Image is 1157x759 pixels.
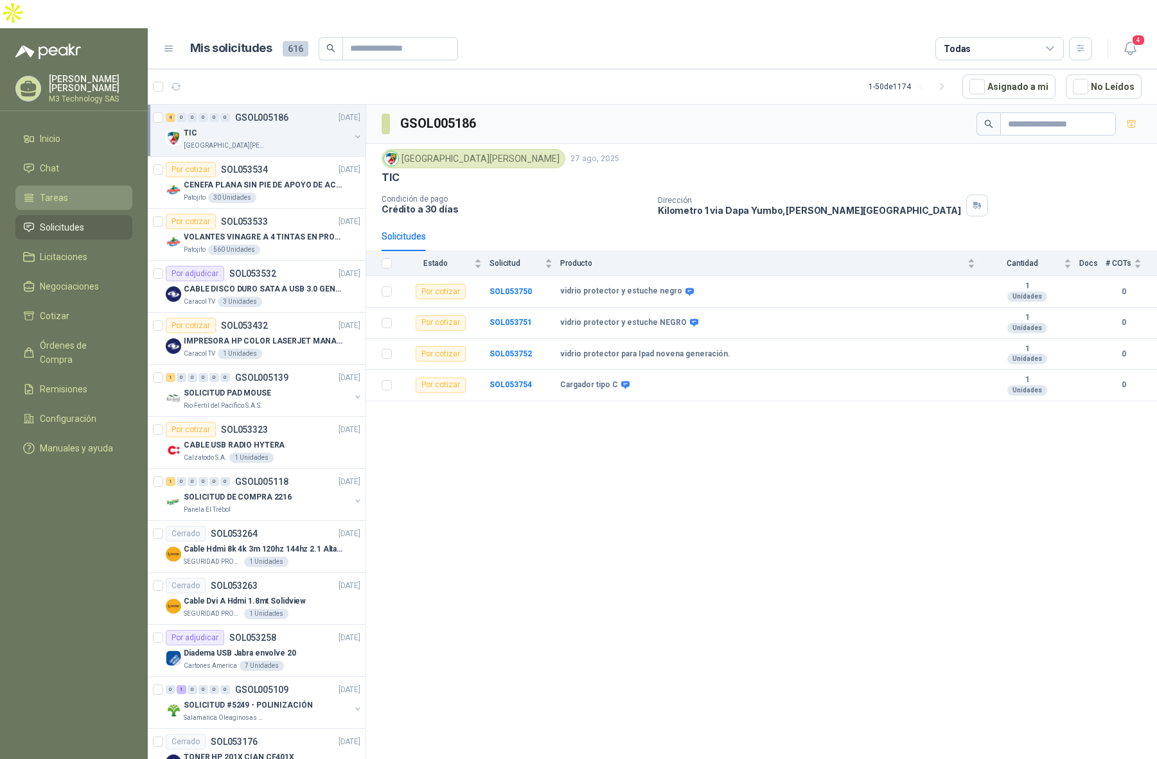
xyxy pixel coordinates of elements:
[339,476,360,488] p: [DATE]
[382,204,648,214] p: Crédito a 30 días
[339,736,360,748] p: [DATE]
[339,268,360,280] p: [DATE]
[1106,317,1142,329] b: 0
[208,193,256,203] div: 30 Unidades
[40,132,60,146] span: Inicio
[166,578,206,593] div: Cerrado
[400,251,490,276] th: Estado
[40,191,68,205] span: Tareas
[166,234,181,250] img: Company Logo
[199,477,208,486] div: 0
[166,474,363,515] a: 1 0 0 0 0 0 GSOL005118[DATE] Company LogoSOLICITUD DE COMPRA 2216Panela El Trébol
[166,685,175,694] div: 0
[1106,379,1142,391] b: 0
[220,477,230,486] div: 0
[184,127,197,139] p: TIC
[221,217,268,226] p: SOL053533
[221,165,268,174] p: SOL053534
[339,632,360,644] p: [DATE]
[166,318,216,333] div: Por cotizar
[218,349,262,359] div: 1 Unidades
[199,113,208,122] div: 0
[560,251,983,276] th: Producto
[188,477,197,486] div: 0
[184,193,206,203] p: Patojito
[869,76,952,97] div: 1 - 50 de 1174
[1118,37,1142,60] button: 4
[983,281,1072,292] b: 1
[209,373,219,382] div: 0
[166,526,206,541] div: Cerrado
[220,373,230,382] div: 0
[184,387,271,399] p: SOLICITUD PAD MOUSE
[235,113,288,122] p: GSOL005186
[490,287,532,296] a: SOL053750
[416,378,466,393] div: Por cotizar
[184,647,296,659] p: Diadema USB Jabra envolve 20
[184,401,262,411] p: Rio Fertil del Pacífico S.A.S.
[40,161,59,175] span: Chat
[560,259,965,268] span: Producto
[166,650,181,666] img: Company Logo
[235,685,288,694] p: GSOL005109
[188,373,197,382] div: 0
[184,661,237,671] p: Cartones America
[15,436,132,460] a: Manuales y ayuda
[184,505,231,515] p: Panela El Trébol
[166,182,181,198] img: Company Logo
[148,157,366,209] a: Por cotizarSOL053534[DATE] Company LogoCENEFA PLANA SIN PIE DE APOYO DE ACUERDO A LA IMAGEN ADJUN...
[40,441,113,455] span: Manuales y ayuda
[49,74,132,92] p: [PERSON_NAME] [PERSON_NAME]
[490,349,532,358] b: SOL053752
[560,286,682,297] b: vidrio protector y estuche negro
[490,251,560,276] th: Solicitud
[15,333,132,372] a: Órdenes de Compra
[326,44,335,53] span: search
[339,528,360,540] p: [DATE]
[211,581,258,590] p: SOL053263
[208,245,260,255] div: 560 Unidades
[166,110,363,151] a: 4 0 0 0 0 0 GSOL005186[DATE] Company LogoTIC[GEOGRAPHIC_DATA][PERSON_NAME]
[166,442,181,458] img: Company Logo
[229,453,274,463] div: 1 Unidades
[209,685,219,694] div: 0
[166,702,181,718] img: Company Logo
[400,114,478,134] h3: GSOL005186
[166,734,206,749] div: Cerrado
[148,521,366,573] a: CerradoSOL053264[DATE] Company LogoCable Hdmi 8k 4k 3m 120hz 144hz 2.1 Alta VelocidadSEGURIDAD PR...
[416,284,466,299] div: Por cotizar
[40,338,120,367] span: Órdenes de Compra
[184,609,242,619] p: SEGURIDAD PROVISER LTDA
[166,373,175,382] div: 1
[184,453,227,463] p: Calzatodo S.A.
[339,112,360,124] p: [DATE]
[339,164,360,176] p: [DATE]
[211,737,258,746] p: SOL053176
[15,215,132,240] a: Solicitudes
[1106,348,1142,360] b: 0
[148,261,366,313] a: Por adjudicarSOL053532[DATE] Company LogoCABLE DISCO DURO SATA A USB 3.0 GENERICOCaracol TV3 Unid...
[166,390,181,406] img: Company Logo
[166,370,363,411] a: 1 0 0 0 0 0 GSOL005139[DATE] Company LogoSOLICITUD PAD MOUSERio Fertil del Pacífico S.A.S.
[962,74,1055,99] button: Asignado a mi
[382,171,399,184] p: TIC
[560,318,687,328] b: vidrio protector y estuche NEGRO
[166,266,224,281] div: Por adjudicar
[188,113,197,122] div: 0
[15,186,132,210] a: Tareas
[220,113,230,122] div: 0
[1106,286,1142,298] b: 0
[658,196,961,205] p: Dirección
[184,349,215,359] p: Caracol TV
[166,422,216,437] div: Por cotizar
[184,231,344,243] p: VOLANTES VINAGRE A 4 TINTAS EN PROPALCOTE VER ARCHIVO ADJUNTO
[199,685,208,694] div: 0
[1106,259,1131,268] span: # COTs
[490,380,532,389] a: SOL053754
[339,424,360,436] p: [DATE]
[184,699,312,711] p: SOLICITUD #5249 - POLINIZACIÓN
[490,259,542,268] span: Solicitud
[188,685,197,694] div: 0
[15,377,132,401] a: Remisiones
[209,477,219,486] div: 0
